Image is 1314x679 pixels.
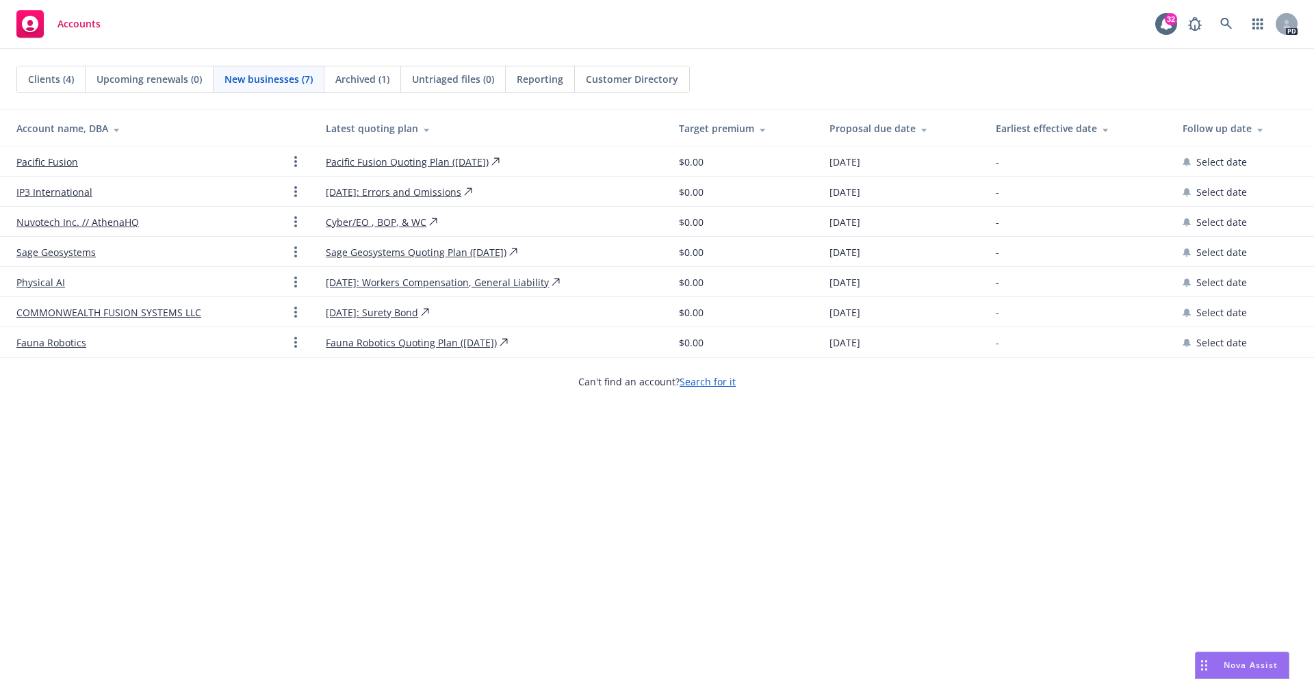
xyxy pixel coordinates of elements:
span: - [996,245,999,259]
a: Sage Geosystems [16,245,96,259]
div: Account name, DBA [16,121,304,136]
span: Clients (4) [28,72,74,86]
span: Untriaged files (0) [412,72,494,86]
span: Accounts [57,18,101,29]
span: [DATE] [829,245,860,259]
span: Reporting [517,72,563,86]
span: Archived (1) [335,72,389,86]
a: Cyber/EO , BOP, & WC [326,215,426,229]
span: $0.00 [679,275,704,290]
div: Latest quoting plan [326,121,656,136]
div: Drag to move [1196,652,1213,678]
span: [DATE] [829,155,860,169]
a: Open options [287,153,304,170]
a: [DATE]: Workers Compensation, General Liability [326,275,549,290]
span: - [996,305,999,320]
a: Switch app [1244,10,1272,38]
span: Nova Assist [1224,659,1278,671]
a: Report a Bug [1181,10,1209,38]
span: [DATE] [829,275,860,290]
a: Fauna Robotics Quoting Plan ([DATE]) [326,335,497,350]
span: - [996,335,999,350]
a: Open options [287,244,304,260]
span: $0.00 [679,305,704,320]
span: - [996,185,999,199]
span: [DATE] [829,305,860,320]
span: [DATE] [829,185,860,199]
a: Physical AI [16,275,65,290]
span: Select date [1196,245,1247,259]
div: Proposal due date [829,121,974,136]
span: $0.00 [679,335,704,350]
a: Pacific Fusion Quoting Plan ([DATE]) [326,155,489,169]
span: $0.00 [679,245,704,259]
div: Target premium [679,121,808,136]
span: Select date [1196,275,1247,290]
span: Select date [1196,305,1247,320]
span: [DATE] [829,335,860,350]
span: Select date [1196,155,1247,169]
a: Search for it [680,375,736,388]
span: Select date [1196,335,1247,350]
a: Search [1213,10,1240,38]
a: Accounts [11,5,106,43]
span: Upcoming renewals (0) [96,72,202,86]
button: Nova Assist [1195,652,1289,679]
span: $0.00 [679,155,704,169]
a: Sage Geosystems Quoting Plan ([DATE]) [326,245,506,259]
span: [DATE] [829,215,860,229]
a: Open options [287,334,304,350]
div: 32 [1165,10,1177,23]
a: Fauna Robotics [16,335,86,350]
span: $0.00 [679,215,704,229]
span: Can't find an account? [578,374,736,389]
a: [DATE]: Surety Bond [326,305,418,320]
a: Pacific Fusion [16,155,78,169]
a: Nuvotech Inc. // AthenaHQ [16,215,139,229]
a: COMMONWEALTH FUSION SYSTEMS LLC [16,305,201,320]
a: Open options [287,304,304,320]
span: - [996,275,999,290]
div: Follow up date [1183,121,1303,136]
a: Open options [287,183,304,200]
span: $0.00 [679,185,704,199]
a: Open options [287,214,304,230]
span: - [996,155,999,169]
span: - [996,215,999,229]
a: IP3 International [16,185,92,199]
div: Earliest effective date [996,121,1161,136]
span: Select date [1196,185,1247,199]
a: Open options [287,274,304,290]
a: [DATE]: Errors and Omissions [326,185,461,199]
span: Customer Directory [586,72,678,86]
span: Select date [1196,215,1247,229]
span: New businesses (7) [224,72,313,86]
